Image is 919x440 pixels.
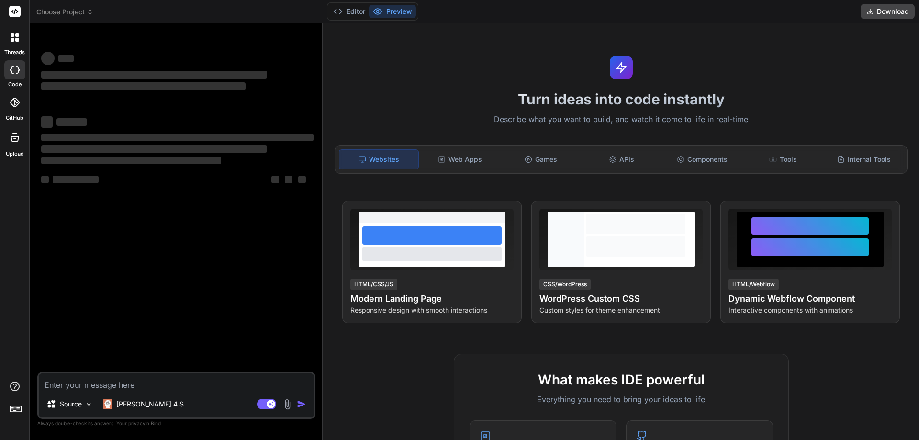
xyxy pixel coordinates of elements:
[470,370,773,390] h2: What makes IDE powerful
[271,176,279,183] span: ‌
[58,55,74,62] span: ‌
[282,399,293,410] img: attachment
[53,176,99,183] span: ‌
[329,5,369,18] button: Editor
[4,48,25,56] label: threads
[861,4,915,19] button: Download
[128,420,146,426] span: privacy
[85,400,93,408] img: Pick Models
[36,7,93,17] span: Choose Project
[728,279,779,290] div: HTML/Webflow
[728,292,892,305] h4: Dynamic Webflow Component
[539,279,591,290] div: CSS/WordPress
[369,5,416,18] button: Preview
[103,399,112,409] img: Claude 4 Sonnet
[116,399,188,409] p: [PERSON_NAME] 4 S..
[285,176,292,183] span: ‌
[41,52,55,65] span: ‌
[728,305,892,315] p: Interactive components with animations
[329,90,913,108] h1: Turn ideas into code instantly
[744,149,823,169] div: Tools
[298,176,306,183] span: ‌
[37,419,315,428] p: Always double-check its answers. Your in Bind
[41,116,53,128] span: ‌
[339,149,419,169] div: Websites
[350,305,514,315] p: Responsive design with smooth interactions
[539,305,703,315] p: Custom styles for theme enhancement
[824,149,903,169] div: Internal Tools
[6,114,23,122] label: GitHub
[41,134,314,141] span: ‌
[329,113,913,126] p: Describe what you want to build, and watch it come to life in real-time
[8,80,22,89] label: code
[421,149,500,169] div: Web Apps
[41,71,267,79] span: ‌
[470,394,773,405] p: Everything you need to bring your ideas to life
[539,292,703,305] h4: WordPress Custom CSS
[582,149,661,169] div: APIs
[350,279,397,290] div: HTML/CSS/JS
[297,399,306,409] img: icon
[350,292,514,305] h4: Modern Landing Page
[6,150,24,158] label: Upload
[56,118,87,126] span: ‌
[41,157,221,164] span: ‌
[41,145,267,153] span: ‌
[663,149,742,169] div: Components
[41,176,49,183] span: ‌
[60,399,82,409] p: Source
[41,82,246,90] span: ‌
[502,149,581,169] div: Games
